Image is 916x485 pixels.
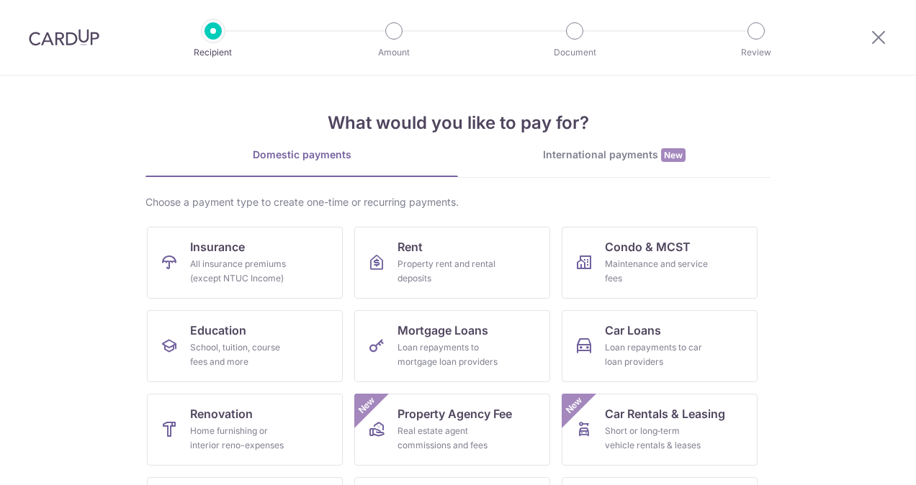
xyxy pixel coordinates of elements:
a: Condo & MCSTMaintenance and service fees [562,227,758,299]
div: Real estate agent commissions and fees [398,424,501,453]
span: Insurance [190,238,245,255]
div: Maintenance and service fees [605,257,709,286]
div: Home furnishing or interior reno-expenses [190,424,294,453]
div: Short or long‑term vehicle rentals & leases [605,424,709,453]
span: Mortgage Loans [398,322,488,339]
p: Review [703,45,809,60]
span: Property Agency Fee [398,405,512,422]
a: RentProperty rent and rental deposits [354,227,550,299]
span: Education [190,322,246,339]
span: Car Loans [605,322,661,339]
div: Property rent and rental deposits [398,257,501,286]
div: Domestic payments [145,148,458,162]
div: Loan repayments to mortgage loan providers [398,340,501,369]
h4: What would you like to pay for? [145,110,771,136]
div: International payments [458,148,771,163]
span: New [355,394,379,417]
span: New [562,394,586,417]
a: Property Agency FeeReal estate agent commissions and feesNew [354,394,550,466]
span: New [661,148,686,162]
p: Recipient [160,45,266,60]
a: Car Rentals & LeasingShort or long‑term vehicle rentals & leasesNew [562,394,758,466]
div: All insurance premiums (except NTUC Income) [190,257,294,286]
p: Document [521,45,628,60]
a: InsuranceAll insurance premiums (except NTUC Income) [147,227,343,299]
span: Car Rentals & Leasing [605,405,725,422]
div: School, tuition, course fees and more [190,340,294,369]
div: Loan repayments to car loan providers [605,340,709,369]
p: Amount [341,45,447,60]
span: Renovation [190,405,253,422]
img: CardUp [29,29,99,46]
a: Car LoansLoan repayments to car loan providers [562,310,758,382]
a: EducationSchool, tuition, course fees and more [147,310,343,382]
a: Mortgage LoansLoan repayments to mortgage loan providers [354,310,550,382]
span: Condo & MCST [605,238,691,255]
span: Rent [398,238,423,255]
div: Choose a payment type to create one-time or recurring payments. [145,195,771,209]
a: RenovationHome furnishing or interior reno-expenses [147,394,343,466]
